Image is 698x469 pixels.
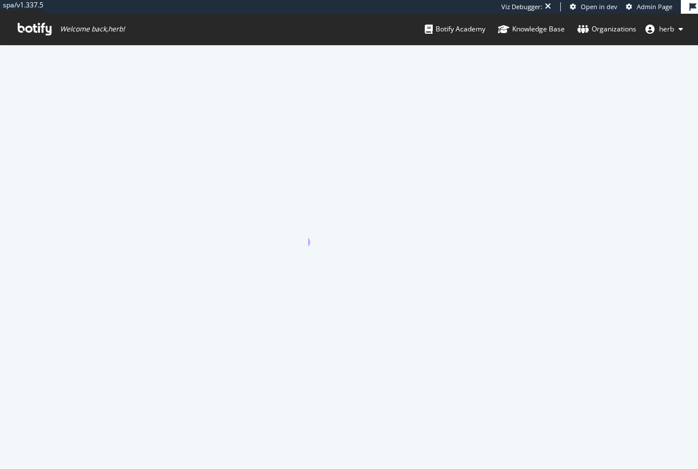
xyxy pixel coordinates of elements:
span: herb [659,24,674,34]
div: Viz Debugger: [501,2,543,11]
div: Knowledge Base [498,23,565,35]
a: Open in dev [570,2,617,11]
button: herb [636,20,692,38]
span: Open in dev [581,2,617,11]
a: Knowledge Base [498,14,565,45]
span: Welcome back, herb ! [60,25,125,34]
div: Botify Academy [425,23,485,35]
a: Botify Academy [425,14,485,45]
a: Organizations [577,14,636,45]
div: Organizations [577,23,636,35]
a: Admin Page [626,2,672,11]
span: Admin Page [637,2,672,11]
